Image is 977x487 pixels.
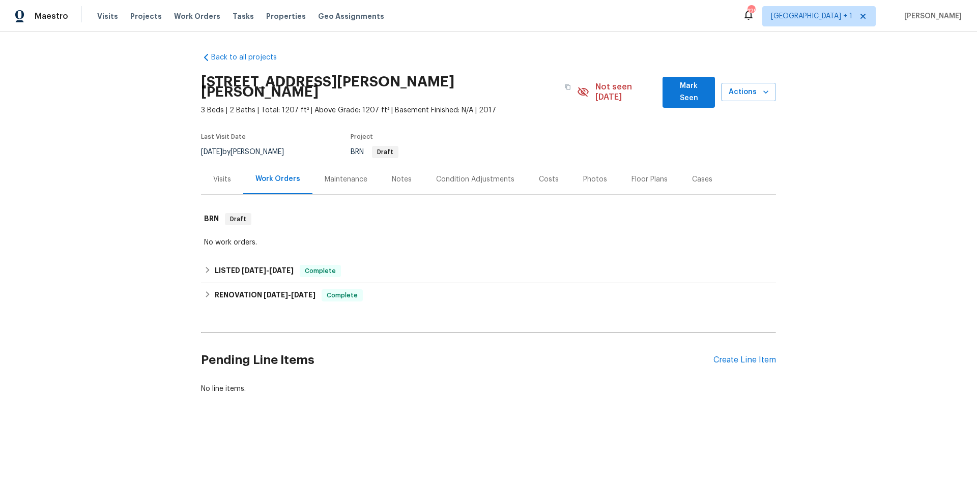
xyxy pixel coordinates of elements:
h6: RENOVATION [215,289,315,301]
h2: [STREET_ADDRESS][PERSON_NAME][PERSON_NAME] [201,77,559,97]
span: Mark Seen [671,80,707,105]
span: Project [351,134,373,140]
div: BRN Draft [201,203,776,235]
span: Maestro [35,11,68,21]
span: [DATE] [242,267,266,274]
div: by [PERSON_NAME] [201,146,296,158]
span: [GEOGRAPHIC_DATA] + 1 [771,11,852,21]
span: [DATE] [269,267,294,274]
span: Actions [729,86,768,99]
span: Not seen [DATE] [595,82,657,102]
span: 3 Beds | 2 Baths | Total: 1207 ft² | Above Grade: 1207 ft² | Basement Finished: N/A | 2017 [201,105,577,115]
div: Maintenance [325,174,367,185]
h6: BRN [204,213,219,225]
div: RENOVATION [DATE]-[DATE]Complete [201,283,776,308]
span: Properties [266,11,306,21]
span: Geo Assignments [318,11,384,21]
div: Notes [392,174,412,185]
div: Work Orders [255,174,300,184]
span: Last Visit Date [201,134,246,140]
div: Photos [583,174,607,185]
div: 129 [748,6,755,16]
button: Actions [721,83,776,102]
span: [DATE] [201,148,222,156]
button: Copy Address [559,78,577,96]
span: [DATE] [291,291,315,298]
div: No work orders. [204,237,773,248]
span: Complete [301,266,340,276]
div: Floor Plans [631,174,668,185]
span: Projects [130,11,162,21]
span: Draft [226,214,250,224]
span: Complete [323,290,362,300]
div: Costs [539,174,559,185]
span: Tasks [233,13,254,20]
h2: Pending Line Items [201,337,713,384]
div: Cases [692,174,712,185]
span: [DATE] [264,291,288,298]
div: Create Line Item [713,355,776,365]
span: - [264,291,315,298]
span: Visits [97,11,118,21]
span: [PERSON_NAME] [900,11,962,21]
span: Draft [373,149,397,155]
a: Back to all projects [201,52,299,63]
h6: LISTED [215,265,294,277]
span: - [242,267,294,274]
div: Condition Adjustments [436,174,514,185]
button: Mark Seen [663,77,715,108]
span: BRN [351,148,398,156]
div: No line items. [201,384,776,394]
span: Work Orders [174,11,220,21]
div: LISTED [DATE]-[DATE]Complete [201,259,776,283]
div: Visits [213,174,231,185]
